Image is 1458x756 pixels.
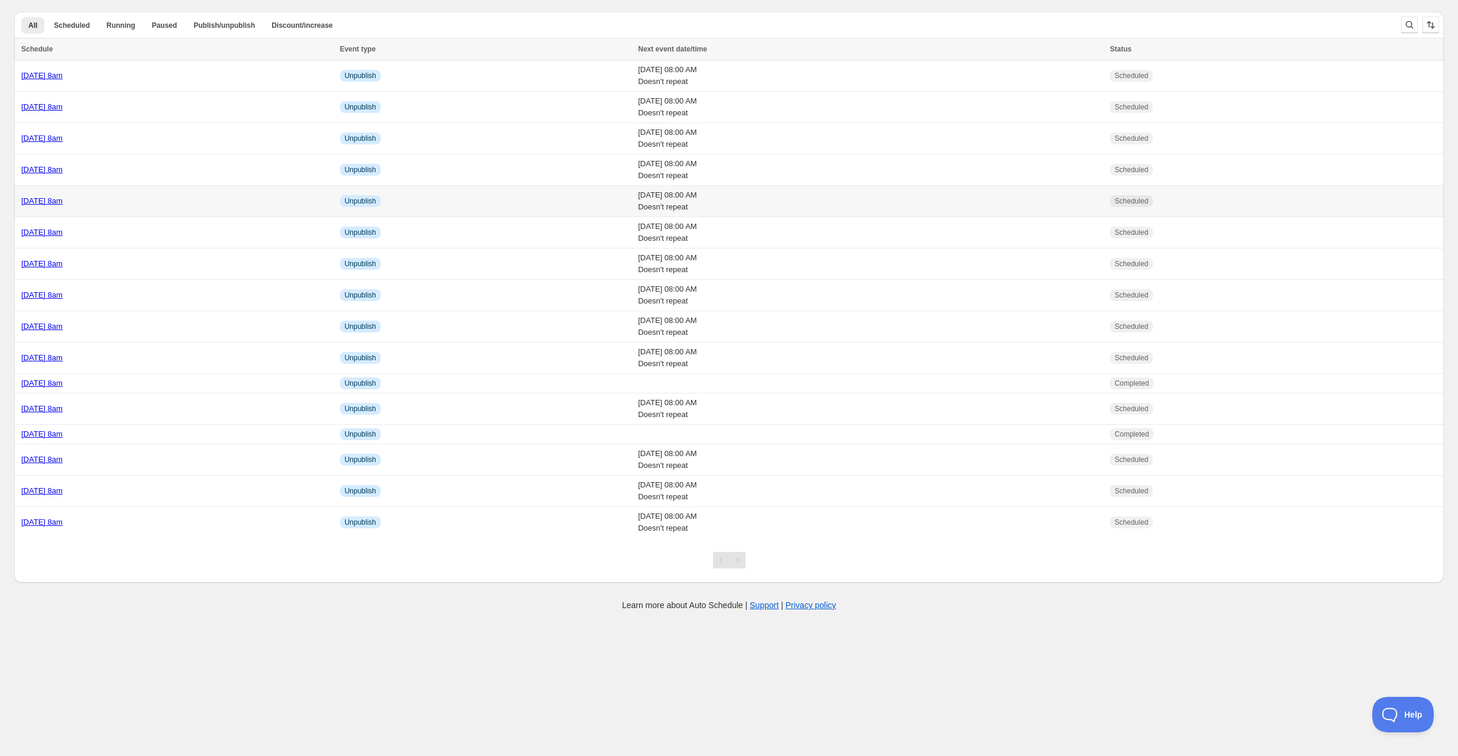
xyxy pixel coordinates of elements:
a: [DATE] 8am [21,404,63,413]
span: Unpublish [345,196,376,206]
span: Scheduled [1114,165,1148,175]
span: Discount/increase [271,21,332,30]
span: Scheduled [1114,455,1148,464]
a: [DATE] 8am [21,455,63,464]
span: Running [106,21,135,30]
a: [DATE] 8am [21,379,63,387]
span: Unpublish [345,518,376,527]
td: [DATE] 08:00 AM Doesn't repeat [634,217,1106,248]
a: [DATE] 8am [21,134,63,143]
td: [DATE] 08:00 AM Doesn't repeat [634,393,1106,425]
span: Unpublish [345,429,376,439]
span: Completed [1114,379,1149,388]
span: Scheduled [54,21,90,30]
td: [DATE] 08:00 AM Doesn't repeat [634,123,1106,154]
td: [DATE] 08:00 AM Doesn't repeat [634,444,1106,476]
td: [DATE] 08:00 AM Doesn't repeat [634,92,1106,123]
span: Scheduled [1114,228,1148,237]
span: Unpublish [345,228,376,237]
a: [DATE] 8am [21,102,63,111]
td: [DATE] 08:00 AM Doesn't repeat [634,343,1106,374]
a: [DATE] 8am [21,228,63,237]
span: Scheduled [1114,290,1148,300]
td: [DATE] 08:00 AM Doesn't repeat [634,186,1106,217]
span: Scheduled [1114,196,1148,206]
a: [DATE] 8am [21,71,63,80]
span: Unpublish [345,486,376,496]
span: Paused [152,21,177,30]
span: Unpublish [345,71,376,80]
td: [DATE] 08:00 AM Doesn't repeat [634,154,1106,186]
p: Learn more about Auto Schedule | | [622,599,836,611]
nav: Pagination [713,552,746,568]
span: Scheduled [1114,259,1148,269]
span: Schedule [21,45,53,53]
span: Scheduled [1114,404,1148,413]
a: Privacy policy [786,600,837,610]
span: Scheduled [1114,71,1148,80]
a: [DATE] 8am [21,486,63,495]
span: Unpublish [345,134,376,143]
span: Unpublish [345,379,376,388]
span: Scheduled [1114,322,1148,331]
span: All [28,21,37,30]
a: [DATE] 8am [21,165,63,174]
a: [DATE] 8am [21,259,63,268]
button: Sort the results [1423,17,1439,33]
td: [DATE] 08:00 AM Doesn't repeat [634,60,1106,92]
span: Scheduled [1114,134,1148,143]
span: Unpublish [345,404,376,413]
a: Support [750,600,779,610]
td: [DATE] 08:00 AM Doesn't repeat [634,507,1106,538]
span: Unpublish [345,102,376,112]
span: Completed [1114,429,1149,439]
iframe: Toggle Customer Support [1372,697,1434,732]
span: Event type [340,45,376,53]
span: Unpublish [345,353,376,363]
a: [DATE] 8am [21,429,63,438]
a: [DATE] 8am [21,290,63,299]
td: [DATE] 08:00 AM Doesn't repeat [634,476,1106,507]
span: Scheduled [1114,486,1148,496]
span: Unpublish [345,259,376,269]
span: Next event date/time [638,45,707,53]
span: Unpublish [345,455,376,464]
button: Search and filter results [1401,17,1418,33]
span: Unpublish [345,322,376,331]
span: Status [1110,45,1132,53]
span: Unpublish [345,165,376,175]
span: Publish/unpublish [193,21,255,30]
span: Unpublish [345,290,376,300]
span: Scheduled [1114,102,1148,112]
a: [DATE] 8am [21,322,63,331]
td: [DATE] 08:00 AM Doesn't repeat [634,311,1106,343]
span: Scheduled [1114,353,1148,363]
a: [DATE] 8am [21,518,63,526]
a: [DATE] 8am [21,196,63,205]
span: Scheduled [1114,518,1148,527]
td: [DATE] 08:00 AM Doesn't repeat [634,280,1106,311]
td: [DATE] 08:00 AM Doesn't repeat [634,248,1106,280]
a: [DATE] 8am [21,353,63,362]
